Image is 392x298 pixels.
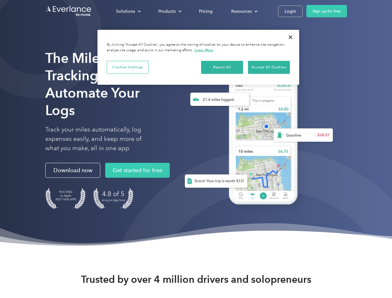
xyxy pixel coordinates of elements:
a: Login [278,6,303,17]
button: Reject All [201,61,243,74]
a: Go to homepage [45,5,92,17]
div: Products [158,7,176,15]
div: Solutions [116,7,135,15]
div: Resources [225,6,263,17]
div: By clicking “Accept All Cookies”, you agree to the storing of cookies on your device to enhance s... [107,42,290,53]
button: Cookies Settings [107,61,149,74]
div: Resources [231,7,252,15]
img: 4.9 out of 5 stars on the app store [93,188,133,209]
button: Close [284,30,297,44]
button: Accept All Cookies [248,61,290,74]
div: Login [285,7,296,15]
a: Get started for free [105,163,170,178]
div: Products [152,6,187,17]
img: Everlance, mileage tracker app, expense tracking app [175,59,338,214]
div: Pricing [199,7,213,15]
div: Privacy [97,30,299,85]
a: Download now [45,163,100,178]
div: Solutions [110,6,146,17]
p: Track your miles automatically, log expenses easily, and keep more of what you make, all in one app [45,125,156,153]
a: Pricing [193,6,219,17]
strong: Trusted by over 4 million drivers and solopreneurs [81,273,311,286]
a: Sign up for free [306,5,347,17]
a: More information about your privacy, opens in a new tab [195,48,214,52]
div: Cookie banner [97,30,299,85]
img: Badge for Featured by Apple Best New Apps [45,188,86,209]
